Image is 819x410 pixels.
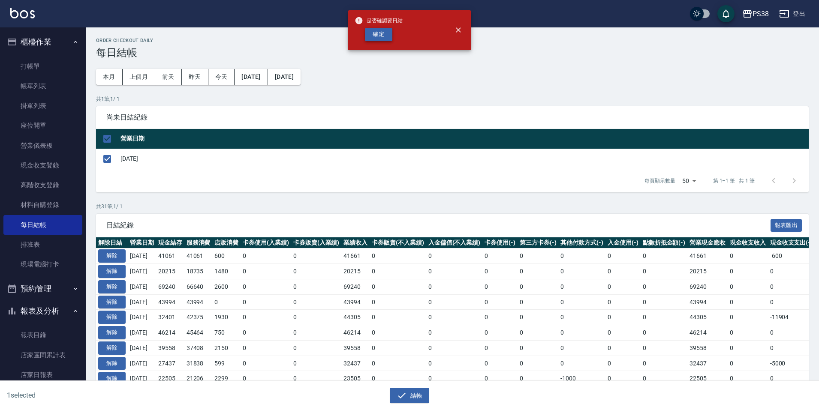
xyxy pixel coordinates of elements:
[96,38,809,43] h2: Order checkout daily
[728,310,768,325] td: 0
[370,264,426,279] td: 0
[426,279,483,294] td: 0
[449,21,468,39] button: close
[96,237,128,248] th: 解除日結
[3,57,82,76] a: 打帳單
[768,340,815,356] td: 0
[98,326,126,339] button: 解除
[370,325,426,341] td: 0
[341,340,370,356] td: 39558
[558,237,605,248] th: 其他付款方式(-)
[641,371,688,386] td: 0
[518,310,559,325] td: 0
[182,69,208,85] button: 昨天
[728,248,768,264] td: 0
[482,356,518,371] td: 0
[728,279,768,294] td: 0
[605,237,641,248] th: 入金使用(-)
[156,294,184,310] td: 43994
[728,237,768,248] th: 現金收支收入
[128,356,156,371] td: [DATE]
[426,248,483,264] td: 0
[341,310,370,325] td: 44305
[370,371,426,386] td: 0
[605,325,641,341] td: 0
[241,356,291,371] td: 0
[644,177,675,185] p: 每頁顯示數量
[768,279,815,294] td: 0
[687,237,728,248] th: 營業現金應收
[341,264,370,279] td: 20215
[184,340,213,356] td: 37408
[128,310,156,325] td: [DATE]
[212,264,241,279] td: 1480
[426,237,483,248] th: 入金儲值(不入業績)
[558,279,605,294] td: 0
[3,136,82,156] a: 營業儀表板
[3,156,82,175] a: 現金收支登錄
[605,279,641,294] td: 0
[355,16,403,25] span: 是否確認要日結
[268,69,301,85] button: [DATE]
[291,325,342,341] td: 0
[558,356,605,371] td: 0
[241,340,291,356] td: 0
[426,356,483,371] td: 0
[98,265,126,278] button: 解除
[341,325,370,341] td: 46214
[128,248,156,264] td: [DATE]
[212,371,241,386] td: 2299
[98,249,126,263] button: 解除
[3,96,82,116] a: 掛單列表
[7,390,203,401] h6: 1 selected
[370,294,426,310] td: 0
[212,325,241,341] td: 750
[184,294,213,310] td: 43994
[184,356,213,371] td: 31838
[518,237,559,248] th: 第三方卡券(-)
[291,279,342,294] td: 0
[241,325,291,341] td: 0
[641,310,688,325] td: 0
[605,264,641,279] td: 0
[10,8,35,18] img: Logo
[341,237,370,248] th: 業績收入
[482,294,518,310] td: 0
[768,237,815,248] th: 現金收支支出(-)
[605,356,641,371] td: 0
[3,254,82,274] a: 現場電腦打卡
[212,248,241,264] td: 600
[426,310,483,325] td: 0
[518,279,559,294] td: 0
[558,310,605,325] td: 0
[370,310,426,325] td: 0
[482,310,518,325] td: 0
[687,294,728,310] td: 43994
[482,340,518,356] td: 0
[123,69,155,85] button: 上個月
[156,310,184,325] td: 32401
[768,294,815,310] td: 0
[156,237,184,248] th: 現金結存
[128,340,156,356] td: [DATE]
[687,371,728,386] td: 22505
[482,264,518,279] td: 0
[291,237,342,248] th: 卡券販賣(入業績)
[482,248,518,264] td: 0
[717,5,735,22] button: save
[156,325,184,341] td: 46214
[426,294,483,310] td: 0
[482,325,518,341] td: 0
[768,264,815,279] td: 0
[370,279,426,294] td: 0
[98,280,126,293] button: 解除
[156,248,184,264] td: 41061
[687,279,728,294] td: 69240
[518,325,559,341] td: 0
[641,237,688,248] th: 點數折抵金額(-)
[687,310,728,325] td: 44305
[482,371,518,386] td: 0
[341,279,370,294] td: 69240
[687,325,728,341] td: 46214
[3,31,82,53] button: 櫃檯作業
